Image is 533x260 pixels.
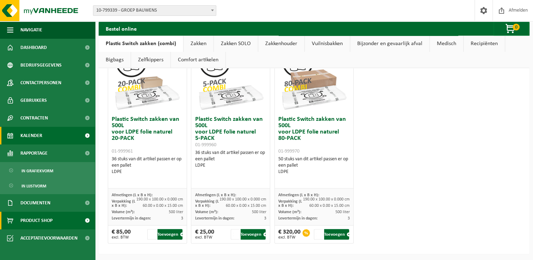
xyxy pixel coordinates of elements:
[195,210,218,214] span: Volume (m³):
[195,116,266,148] h3: Plastic Switch zakken van 500L voor LDPE folie naturel 5-PACK
[112,193,153,197] span: Afmetingen (L x B x H):
[112,199,135,208] span: Verpakking (L x B x H):
[195,229,214,240] div: € 25,00
[20,92,47,109] span: Gebruikers
[195,199,218,208] span: Verpakking (L x B x H):
[278,116,350,154] h3: Plastic Switch zakken van 500L voor LDPE folie naturel 80-PACK
[278,229,300,240] div: € 320,00
[314,229,323,240] input: 1
[348,216,350,221] span: 3
[147,229,156,240] input: 1
[278,156,350,175] div: 50 stuks van dit artikel passen er op een pallet
[258,36,304,52] a: Zakkenhouder
[195,142,216,148] span: 01-999960
[99,21,144,35] h2: Bestel online
[93,6,216,16] span: 10-799339 - GROEP BAUWENS
[112,116,183,154] h3: Plastic Switch zakken van 500L voor LDPE folie naturel 20-PACK
[278,193,319,197] span: Afmetingen (L x B x H):
[278,235,300,240] span: excl. BTW
[252,210,266,214] span: 500 liter
[195,193,236,197] span: Afmetingen (L x B x H):
[264,216,266,221] span: 3
[20,144,48,162] span: Rapportage
[195,216,234,221] span: Levertermijn in dagen:
[112,235,131,240] span: excl. BTW
[112,42,182,113] img: 01-999961
[169,210,183,214] span: 500 liter
[494,21,529,36] button: 0
[20,229,78,247] span: Acceptatievoorwaarden
[20,74,61,92] span: Contactpersonen
[112,216,151,221] span: Levertermijn in dagen:
[324,229,349,240] button: Toevoegen
[93,5,216,16] span: 10-799339 - GROEP BAUWENS
[20,212,52,229] span: Product Shop
[20,194,50,212] span: Documenten
[513,24,520,30] span: 0
[20,39,47,56] span: Dashboard
[2,164,93,177] a: In grafiekvorm
[309,204,350,208] span: 60.00 x 0.00 x 15.00 cm
[195,162,266,169] div: LDPE
[112,210,135,214] span: Volume (m³):
[278,199,302,208] span: Verpakking (L x B x H):
[350,36,429,52] a: Bijzonder en gevaarlijk afval
[430,36,463,52] a: Medisch
[226,204,266,208] span: 60.00 x 0.00 x 15.00 cm
[136,197,183,202] span: 190.00 x 100.00 x 0.000 cm
[278,149,299,154] span: 01-999970
[195,150,266,169] div: 36 stuks van dit artikel passen er op een pallet
[21,164,53,178] span: In grafiekvorm
[131,52,171,68] a: Zelfkippers
[196,42,266,113] img: 01-999960
[112,229,131,240] div: € 85,00
[278,210,301,214] span: Volume (m³):
[99,52,131,68] a: Bigbags
[303,197,350,202] span: 190.00 x 100.00 x 0.000 cm
[20,109,48,127] span: Contracten
[278,169,350,175] div: LDPE
[464,36,505,52] a: Recipiënten
[20,127,42,144] span: Kalender
[20,56,62,74] span: Bedrijfsgegevens
[143,204,183,208] span: 60.00 x 0.00 x 15.00 cm
[241,229,266,240] button: Toevoegen
[99,36,183,52] a: Plastic Switch zakken (combi)
[279,42,349,113] img: 01-999970
[195,235,214,240] span: excl. BTW
[181,216,183,221] span: 3
[335,210,350,214] span: 500 liter
[184,36,213,52] a: Zakken
[231,229,240,240] input: 1
[20,21,42,39] span: Navigatie
[112,149,133,154] span: 01-999961
[305,36,350,52] a: Vuilnisbakken
[21,179,46,193] span: In lijstvorm
[157,229,182,240] button: Toevoegen
[112,169,183,175] div: LDPE
[2,179,93,192] a: In lijstvorm
[219,197,266,202] span: 190.00 x 100.00 x 0.000 cm
[112,156,183,175] div: 36 stuks van dit artikel passen er op een pallet
[171,52,225,68] a: Comfort artikelen
[214,36,258,52] a: Zakken SOLO
[278,216,317,221] span: Levertermijn in dagen:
